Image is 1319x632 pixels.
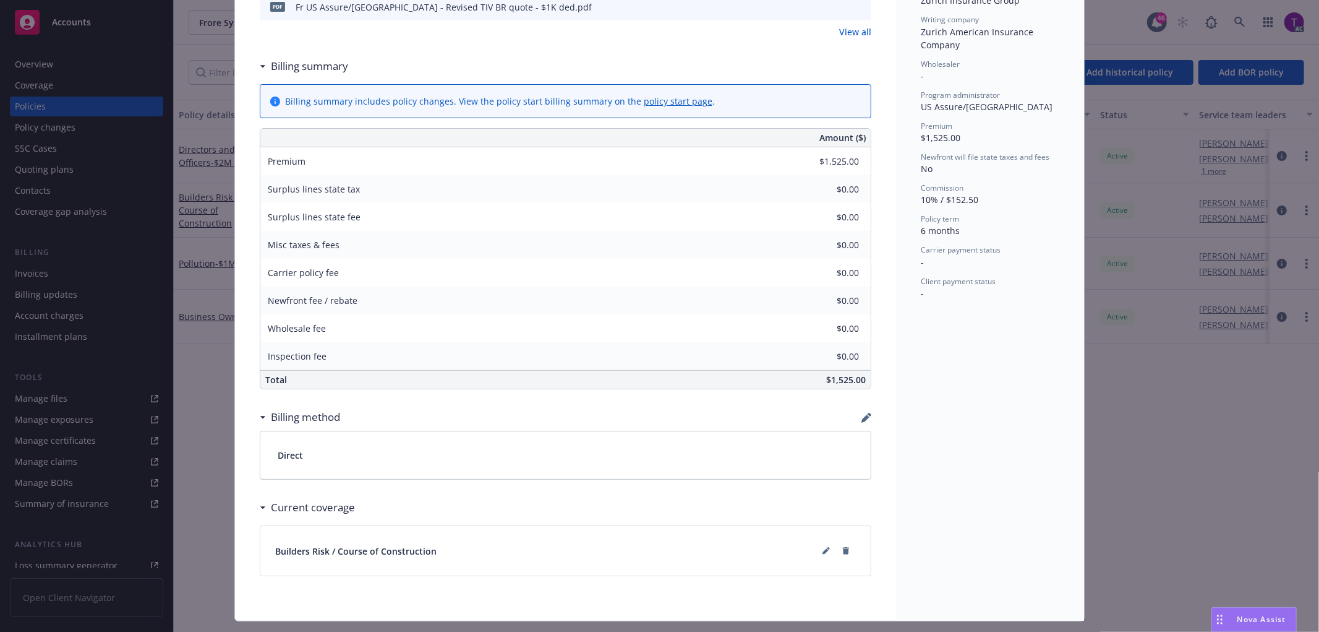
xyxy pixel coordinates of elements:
span: No [921,163,933,175]
span: Amount ($) [819,131,866,144]
h3: Billing summary [271,58,348,74]
input: 0.00 [786,180,866,199]
span: Wholesaler [921,59,960,69]
span: Carrier payment status [921,245,1001,255]
span: Nova Assist [1237,614,1286,625]
h3: Current coverage [271,500,355,516]
span: Builders Risk / Course of Construction [275,545,437,558]
span: Total [265,374,287,386]
span: Premium [268,155,305,167]
input: 0.00 [786,264,866,282]
h3: Billing method [271,409,340,425]
span: Writing company [921,14,979,25]
a: policy start page [644,95,712,107]
span: 10% / $152.50 [921,194,978,206]
div: Billing method [260,409,340,425]
span: Client payment status [921,276,996,287]
span: pdf [270,2,285,11]
span: Carrier policy fee [268,267,339,279]
div: Direct [260,431,871,479]
span: Newfront will file state taxes and fees [921,152,1049,162]
input: 0.00 [786,152,866,171]
span: Surplus lines state tax [268,183,360,195]
span: $1,525.00 [921,132,960,144]
input: 0.00 [786,236,866,254]
span: Premium [921,121,952,131]
button: Nova Assist [1211,607,1297,632]
span: - [921,287,924,299]
div: Current coverage [260,500,355,516]
button: download file [835,1,845,14]
div: Drag to move [1212,608,1227,631]
button: preview file [855,1,866,14]
span: Wholesale fee [268,322,326,334]
span: Surplus lines state fee [268,211,361,223]
span: Zurich American Insurance Company [921,26,1036,51]
span: - [921,256,924,268]
div: Billing summary includes policy changes. View the policy start billing summary on the . [285,95,715,108]
span: - [921,70,924,82]
a: View all [839,25,871,38]
span: 6 months [921,225,960,236]
input: 0.00 [786,319,866,338]
input: 0.00 [786,292,866,310]
span: US Assure/[GEOGRAPHIC_DATA] [921,101,1052,113]
span: Commission [921,183,963,193]
input: 0.00 [786,347,866,366]
span: Inspection fee [268,350,327,362]
span: Program administrator [921,90,1000,100]
span: Policy term [921,214,959,224]
input: 0.00 [786,208,866,227]
span: Misc taxes & fees [268,239,339,251]
div: Billing summary [260,58,348,74]
span: Newfront fee / rebate [268,295,357,306]
span: $1,525.00 [826,374,866,386]
div: Fr US Assure/[GEOGRAPHIC_DATA] - Revised TIV BR quote - $1K ded.pdf [296,1,592,14]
